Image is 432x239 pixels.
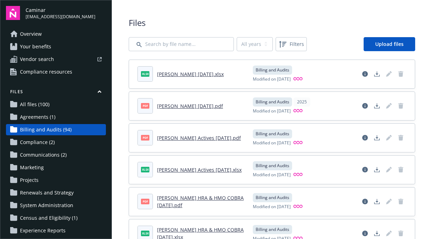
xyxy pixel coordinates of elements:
a: Download document [371,132,383,143]
span: pdf [141,135,149,140]
span: Modified on [DATE] [253,140,291,146]
button: Caminar[EMAIL_ADDRESS][DOMAIN_NAME] [26,6,106,20]
span: Overview [20,28,42,40]
input: Search by file name... [129,37,234,51]
span: [EMAIL_ADDRESS][DOMAIN_NAME] [26,14,95,20]
a: View file details [359,68,371,80]
span: Upload files [375,41,404,47]
a: Billing and Audits (94) [6,124,106,135]
a: Compliance resources [6,66,106,77]
a: [PERSON_NAME] [DATE].pdf [157,103,223,109]
a: Upload files [364,37,415,51]
a: Agreements (1) [6,111,106,123]
span: xlsx [141,71,149,76]
a: View file details [359,132,371,143]
span: Billing and Audits [256,131,289,137]
span: Billing and Audits [256,99,289,105]
span: Modified on [DATE] [253,108,291,115]
a: [PERSON_NAME] Actives [DATE].pdf [157,135,241,141]
div: 2025 [293,97,310,107]
span: Edit document [383,132,394,143]
span: Edit document [383,100,394,111]
span: pdf [141,103,149,108]
span: Caminar [26,6,95,14]
span: Filters [290,40,304,48]
span: Filters [277,39,305,50]
span: Edit document [383,68,394,80]
span: Billing and Audits [256,67,289,73]
a: Overview [6,28,106,40]
span: Compliance resources [20,66,72,77]
span: Files [129,17,415,29]
span: Delete document [395,100,406,111]
span: Modified on [DATE] [253,76,291,83]
button: Filters [276,37,307,51]
span: Billing and Audits (94) [20,124,72,135]
button: Files [6,89,106,97]
a: Compliance (2) [6,137,106,148]
img: navigator-logo.svg [6,6,20,20]
span: Delete document [395,132,406,143]
span: Compliance (2) [20,137,55,148]
span: Delete document [395,68,406,80]
a: All files (100) [6,99,106,110]
span: All files (100) [20,99,49,110]
a: View file details [359,100,371,111]
span: Agreements (1) [20,111,55,123]
span: Vendor search [20,54,54,65]
a: Your benefits [6,41,106,52]
a: Download document [371,68,383,80]
a: Download document [371,100,383,111]
a: Vendor search [6,54,106,65]
span: Your benefits [20,41,51,52]
a: [PERSON_NAME] [DATE].xlsx [157,71,224,77]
